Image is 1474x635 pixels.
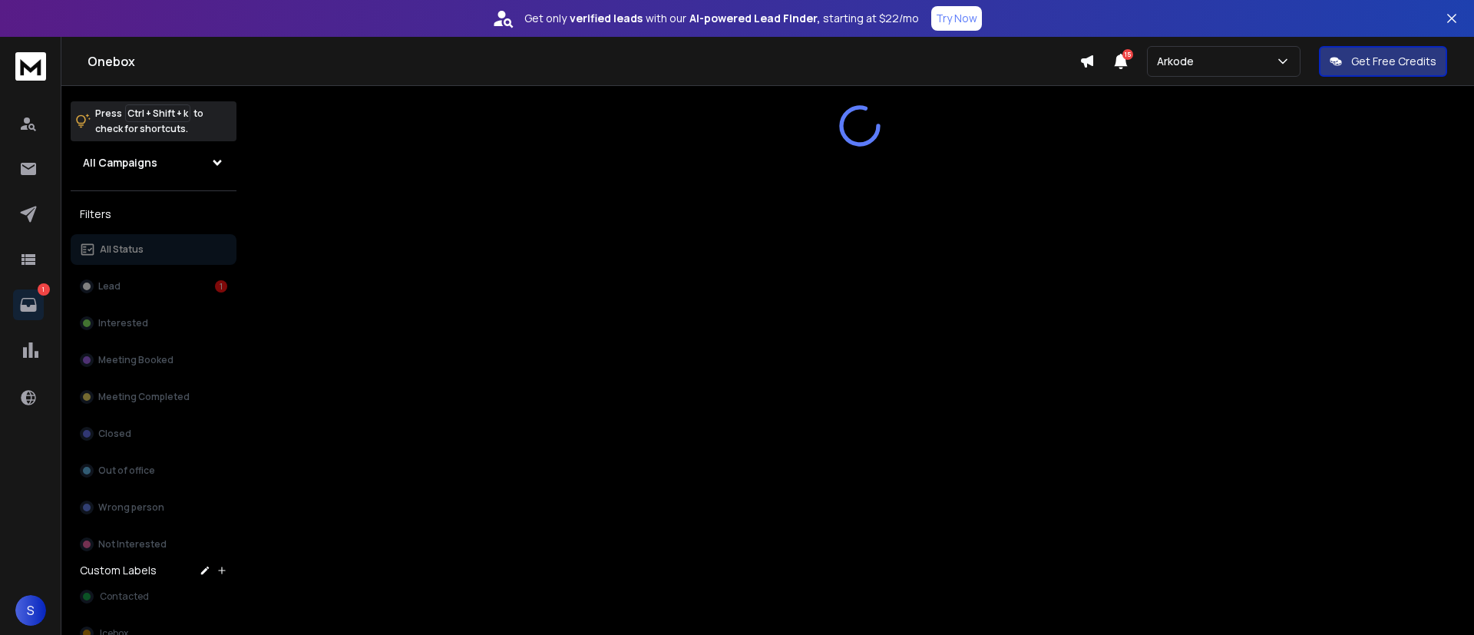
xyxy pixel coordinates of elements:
[689,11,820,26] strong: AI-powered Lead Finder,
[931,6,982,31] button: Try Now
[83,155,157,170] h1: All Campaigns
[1319,46,1447,77] button: Get Free Credits
[88,52,1079,71] h1: Onebox
[80,563,157,578] h3: Custom Labels
[38,283,50,296] p: 1
[95,106,203,137] p: Press to check for shortcuts.
[1351,54,1436,69] p: Get Free Credits
[13,289,44,320] a: 1
[936,11,977,26] p: Try Now
[15,595,46,626] button: S
[71,147,236,178] button: All Campaigns
[15,52,46,81] img: logo
[1157,54,1200,69] p: Arkode
[524,11,919,26] p: Get only with our starting at $22/mo
[125,104,190,122] span: Ctrl + Shift + k
[1122,49,1133,60] span: 15
[71,203,236,225] h3: Filters
[570,11,643,26] strong: verified leads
